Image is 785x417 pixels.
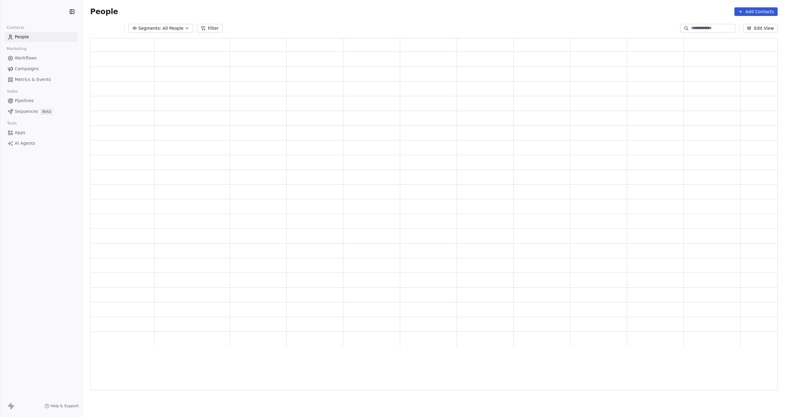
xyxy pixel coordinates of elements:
span: Contacts [4,23,27,32]
span: Marketing [4,44,29,53]
button: Edit View [743,24,778,33]
span: Tools [4,119,19,128]
a: Campaigns [5,64,78,74]
span: Apps [15,129,25,136]
a: SequencesBeta [5,106,78,117]
span: People [15,34,29,40]
span: Segments: [138,25,161,32]
div: grid [90,52,778,391]
span: Pipelines [15,98,34,104]
a: People [5,32,78,42]
span: Workflows [15,55,37,61]
span: Help & Support [51,404,79,408]
a: Apps [5,128,78,138]
span: Metrics & Events [15,76,51,83]
a: Workflows [5,53,78,63]
button: Filter [197,24,222,33]
span: Campaigns [15,66,39,72]
span: All People [163,25,183,32]
a: Pipelines [5,96,78,106]
span: Sales [4,87,20,96]
a: Metrics & Events [5,75,78,85]
span: AI Agents [15,140,35,147]
button: Add Contacts [734,7,778,16]
a: Help & Support [44,404,79,408]
span: Sequences [15,108,38,115]
a: AI Agents [5,138,78,148]
span: People [90,7,118,16]
span: Beta [40,109,53,115]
